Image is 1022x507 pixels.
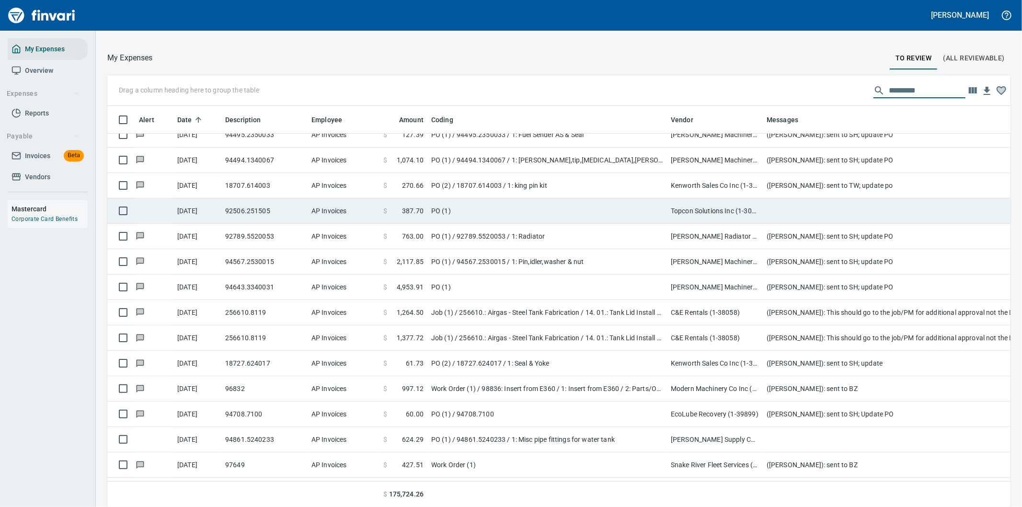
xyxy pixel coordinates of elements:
span: 270.66 [402,181,424,190]
span: 4,953.91 [397,282,424,292]
td: [PERSON_NAME] Machinery Co (1-10794) [667,122,763,148]
td: AP Invoices [308,249,379,275]
td: [PERSON_NAME] Radiator Service (1-10441) [667,224,763,249]
td: [DATE] [173,452,221,478]
td: Modern Machinery Co Inc (1-10672) [667,376,763,402]
span: Payable [7,130,79,142]
td: 97649 [221,452,308,478]
span: Has messages [135,309,145,315]
span: 2,117.85 [397,257,424,266]
span: Has messages [135,182,145,188]
td: [DATE] [173,148,221,173]
td: 256610.8119 [221,325,308,351]
span: 61.73 [406,358,424,368]
a: My Expenses [8,38,88,60]
td: 92506.251505 [221,198,308,224]
td: PO (1) [427,198,667,224]
td: Snake River Fleet Services (1-39106) [667,452,763,478]
span: Has messages [135,233,145,239]
td: PO (2) / 18707.614003 / 1: king pin kit [427,173,667,198]
td: AP Invoices [308,300,379,325]
span: Has messages [135,411,145,417]
span: Has messages [135,258,145,265]
td: AP Invoices [308,122,379,148]
span: Has messages [135,131,145,138]
span: Date [177,114,192,126]
td: C&E Rentals (1-38058) [667,300,763,325]
td: 94708.7100 [221,402,308,427]
button: Payable [3,127,83,145]
td: [DATE] [173,427,221,452]
span: Invoices [25,150,50,162]
span: (All Reviewable) [943,52,1005,64]
span: $ [383,489,387,499]
td: Work Order (1) [427,452,667,478]
td: [PERSON_NAME] Machinery Co (1-10794) [667,275,763,300]
td: Topcon Solutions Inc (1-30481) [667,198,763,224]
td: AP Invoices [308,325,379,351]
span: Reports [25,107,49,119]
span: Vendor [671,114,706,126]
td: AP Invoices [308,173,379,198]
td: 96832 [221,376,308,402]
span: 175,724.26 [389,489,424,499]
td: 18707.614003 [221,173,308,198]
span: $ [383,130,387,139]
span: Alert [139,114,154,126]
td: [DATE] [173,224,221,249]
a: Reports [8,103,88,124]
td: 94494.1340067 [221,148,308,173]
span: 997.12 [402,384,424,393]
td: [DATE] [173,325,221,351]
span: Employee [311,114,355,126]
span: Employee [311,114,342,126]
span: $ [383,308,387,317]
h5: [PERSON_NAME] [931,10,989,20]
a: Vendors [8,166,88,188]
span: 60.00 [406,409,424,419]
p: My Expenses [107,52,153,64]
td: [DATE] [173,275,221,300]
span: Has messages [135,461,145,468]
td: 94643.3340031 [221,275,308,300]
a: Overview [8,60,88,81]
td: [DATE] [173,402,221,427]
td: PO (1) / 94567.2530015 / 1: Pin,idler,washer & nut [427,249,667,275]
td: PO (1) / 94495.2350033 / 1: Fuel Sender AS & Seal [427,122,667,148]
td: [DATE] [173,198,221,224]
td: AP Invoices [308,452,379,478]
span: Alert [139,114,167,126]
td: Fleetpride, Inc (1-10377) [667,478,763,503]
td: PO (1) / 94861.5240233 / 1: Misc pipe fittings for water tank [427,427,667,452]
td: Work Order (1) / 98836: Insert from E360 / 1: Insert from E360 / 2: Parts/Other [427,376,667,402]
td: Kenworth Sales Co Inc (1-38304) [667,351,763,376]
td: AP Invoices [308,198,379,224]
td: 92789.5520053 [221,224,308,249]
td: 18727.624017 [221,351,308,376]
span: Has messages [135,360,145,366]
span: To Review [896,52,932,64]
img: Finvari [6,4,78,27]
td: [DATE] [173,249,221,275]
span: $ [383,358,387,368]
p: Drag a column heading here to group the table [119,85,259,95]
td: AP Invoices [308,478,379,503]
span: 387.70 [402,206,424,216]
span: My Expenses [25,43,65,55]
span: $ [383,257,387,266]
span: Vendors [25,171,50,183]
td: [PERSON_NAME] Machinery Co (1-10794) [667,249,763,275]
td: AP Invoices [308,351,379,376]
td: C&E Rentals (1-38058) [667,325,763,351]
td: [DATE] [173,351,221,376]
td: 94861.5240233 [221,427,308,452]
td: 94567.2530015 [221,249,308,275]
span: $ [383,206,387,216]
span: $ [383,181,387,190]
span: Has messages [135,334,145,341]
td: [DATE] [173,478,221,503]
td: 256610.8119 [221,300,308,325]
span: 624.29 [402,435,424,444]
span: Expenses [7,88,79,100]
td: PO (1) / 94708.7100 [427,402,667,427]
